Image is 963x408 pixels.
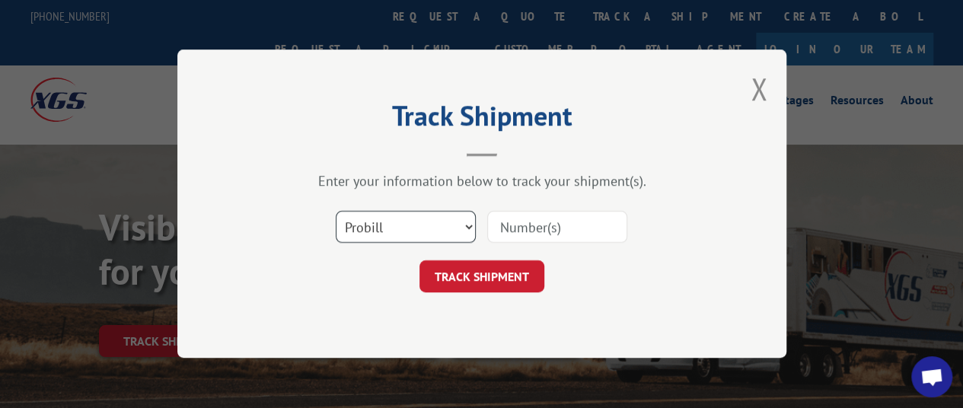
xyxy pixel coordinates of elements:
[751,69,767,109] button: Close modal
[911,356,952,397] div: Open chat
[487,212,627,244] input: Number(s)
[254,173,710,190] div: Enter your information below to track your shipment(s).
[419,261,544,293] button: TRACK SHIPMENT
[254,105,710,134] h2: Track Shipment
